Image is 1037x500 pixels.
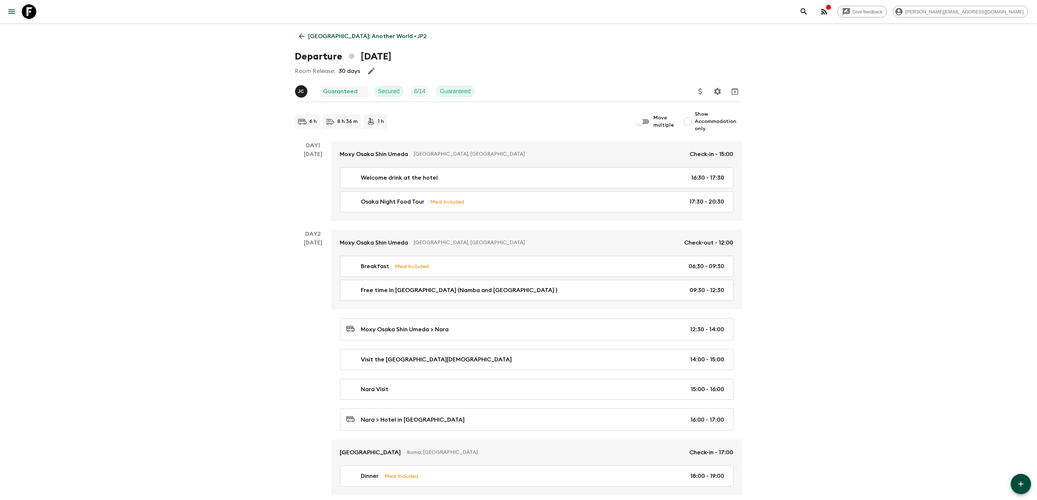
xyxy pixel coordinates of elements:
p: [GEOGRAPHIC_DATA] [340,448,401,457]
p: 6 h [310,118,317,125]
span: Show Accommodation only [695,111,742,132]
p: 16:00 - 17:00 [691,415,724,424]
span: Give feedback [849,9,887,15]
p: Check-in - 15:00 [690,150,734,159]
button: Archive (Completed, Cancelled or Unsynced Departures only) [728,84,742,99]
p: Moxy Osaka Shin Umeda [340,150,408,159]
a: DinnerMeal Included18:00 - 19:00 [340,466,734,487]
p: Check-out - 12:00 [685,238,734,247]
p: Osaka Night Food Tour [361,197,425,206]
div: [DATE] [304,238,322,495]
div: Trip Fill [410,86,430,97]
a: Nara Visit15:00 - 16:00 [340,379,734,400]
p: 15:00 - 16:00 [691,385,724,394]
p: Room Release: [295,67,335,75]
a: Give feedback [837,6,887,17]
p: [GEOGRAPHIC_DATA], [GEOGRAPHIC_DATA] [414,151,684,158]
button: search adventures [797,4,811,19]
h1: Departure [DATE] [295,49,391,64]
p: Moxy Osaka Shin Umeda > Nara [361,325,449,334]
a: Visit the [GEOGRAPHIC_DATA][DEMOGRAPHIC_DATA]14:00 - 15:00 [340,349,734,370]
a: [GEOGRAPHIC_DATA]: Another World • JP2 [295,29,431,44]
p: Meal Included [385,472,419,480]
p: Day 1 [295,141,331,150]
a: Nara > Hotel in [GEOGRAPHIC_DATA]16:00 - 17:00 [340,409,734,431]
p: Free time In [GEOGRAPHIC_DATA] (Namba and [GEOGRAPHIC_DATA] ) [361,286,558,295]
button: JC [295,85,309,98]
button: Update Price, Early Bird Discount and Costs [693,84,708,99]
p: 06:30 - 09:30 [689,262,724,271]
button: menu [4,4,19,19]
p: Guaranteed [440,87,471,96]
p: 18:00 - 19:00 [691,472,724,480]
div: [DATE] [304,150,322,221]
a: Osaka Night Food TourMeal Included17:30 - 20:30 [340,191,734,212]
span: Juno Choi [295,87,309,93]
a: Moxy Osaka Shin Umeda[GEOGRAPHIC_DATA], [GEOGRAPHIC_DATA]Check-in - 15:00 [331,141,742,167]
a: Moxy Osaka Shin Umeda[GEOGRAPHIC_DATA], [GEOGRAPHIC_DATA]Check-out - 12:00 [331,230,742,256]
p: [GEOGRAPHIC_DATA]: Another World • JP2 [309,32,427,41]
p: Ikoma, [GEOGRAPHIC_DATA] [407,449,684,456]
p: 12:30 - 14:00 [690,325,724,334]
div: [PERSON_NAME][EMAIL_ADDRESS][DOMAIN_NAME] [893,6,1028,17]
p: Moxy Osaka Shin Umeda [340,238,408,247]
a: Free time In [GEOGRAPHIC_DATA] (Namba and [GEOGRAPHIC_DATA] )09:30 - 12:30 [340,280,734,301]
p: Guaranteed [323,87,358,96]
a: BreakfastMeal Included06:30 - 09:30 [340,256,734,277]
a: [GEOGRAPHIC_DATA]Ikoma, [GEOGRAPHIC_DATA]Check-in - 17:00 [331,439,742,466]
p: 8 h 36 m [338,118,358,125]
p: 6 / 14 [414,87,425,96]
p: Day 2 [295,230,331,238]
p: J C [298,89,304,94]
div: Secured [374,86,404,97]
p: 17:30 - 20:30 [690,197,724,206]
p: 16:30 - 17:30 [691,173,724,182]
p: [GEOGRAPHIC_DATA], [GEOGRAPHIC_DATA] [414,239,679,246]
p: Nara Visit [361,385,389,394]
p: 1 h [378,118,384,125]
p: 09:30 - 12:30 [690,286,724,295]
p: 30 days [339,67,360,75]
p: Dinner [361,472,379,480]
span: Move multiple [654,114,675,129]
span: [PERSON_NAME][EMAIL_ADDRESS][DOMAIN_NAME] [901,9,1028,15]
p: Nara > Hotel in [GEOGRAPHIC_DATA] [361,415,465,424]
p: Meal Included [430,198,464,206]
p: Meal Included [395,262,429,270]
p: 14:00 - 15:00 [690,355,724,364]
p: Breakfast [361,262,389,271]
p: Check-in - 17:00 [690,448,734,457]
a: Welcome drink at the hotel16:30 - 17:30 [340,167,734,188]
a: Moxy Osaka Shin Umeda > Nara12:30 - 14:00 [340,318,734,340]
p: Welcome drink at the hotel [361,173,438,182]
p: Secured [378,87,400,96]
p: Visit the [GEOGRAPHIC_DATA][DEMOGRAPHIC_DATA] [361,355,512,364]
button: Settings [710,84,725,99]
